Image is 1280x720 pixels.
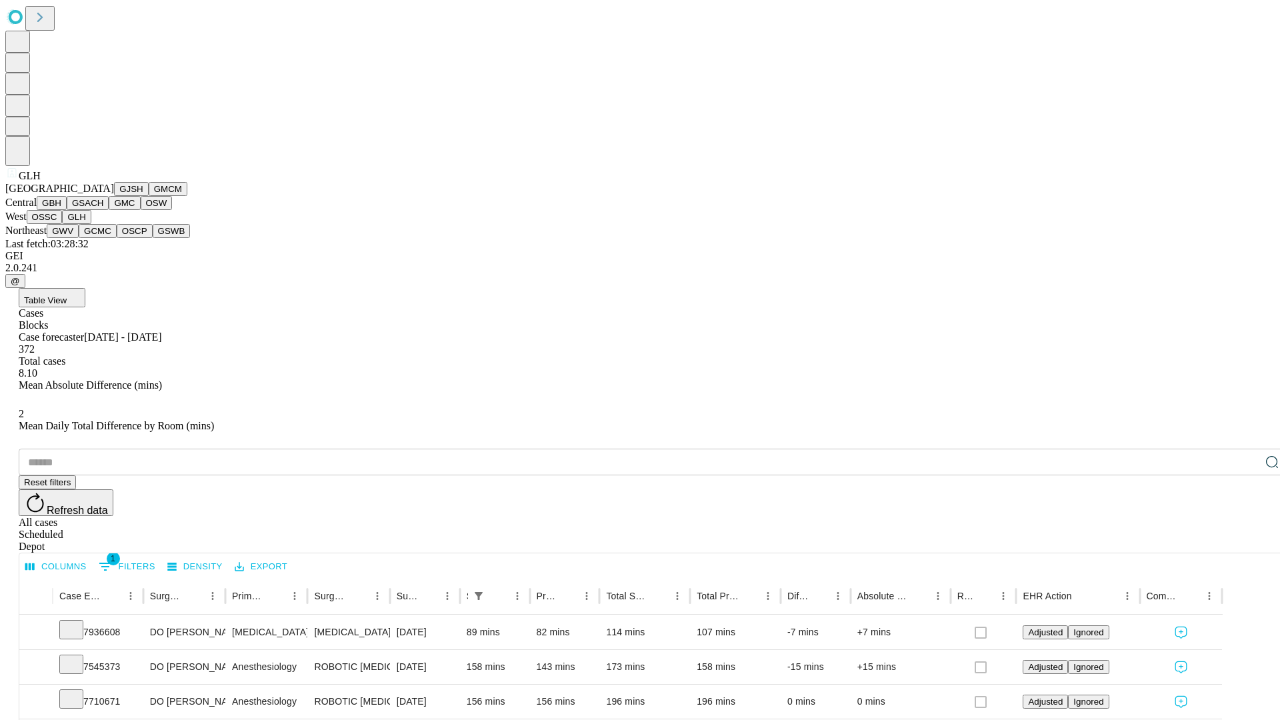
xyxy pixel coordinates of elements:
[22,557,90,577] button: Select columns
[1073,697,1103,707] span: Ignored
[787,685,844,719] div: 0 mins
[47,505,108,516] span: Refresh data
[232,650,301,684] div: Anesthesiology
[349,587,368,605] button: Sort
[537,591,558,601] div: Predicted In Room Duration
[559,587,577,605] button: Sort
[697,591,739,601] div: Total Predicted Duration
[649,587,668,605] button: Sort
[419,587,438,605] button: Sort
[149,182,187,196] button: GMCM
[62,210,91,224] button: GLH
[467,591,468,601] div: Scheduled In Room Duration
[1073,662,1103,672] span: Ignored
[857,650,944,684] div: +15 mins
[537,615,593,649] div: 82 mins
[1023,660,1068,674] button: Adjusted
[1028,662,1063,672] span: Adjusted
[994,587,1013,605] button: Menu
[467,615,523,649] div: 89 mins
[467,685,523,719] div: 156 mins
[787,591,809,601] div: Difference
[314,685,383,719] div: ROBOTIC [MEDICAL_DATA] KNEE TOTAL
[1068,660,1109,674] button: Ignored
[697,615,774,649] div: 107 mins
[697,685,774,719] div: 196 mins
[397,591,418,601] div: Surgery Date
[1118,587,1137,605] button: Menu
[114,182,149,196] button: GJSH
[19,420,214,431] span: Mean Daily Total Difference by Room (mins)
[975,587,994,605] button: Sort
[109,196,140,210] button: GMC
[5,183,114,194] span: [GEOGRAPHIC_DATA]
[59,615,137,649] div: 7936608
[577,587,596,605] button: Menu
[697,650,774,684] div: 158 mins
[232,685,301,719] div: Anesthesiology
[910,587,929,605] button: Sort
[469,587,488,605] div: 1 active filter
[150,591,183,601] div: Surgeon Name
[957,591,975,601] div: Resolved in EHR
[24,477,71,487] span: Reset filters
[47,224,79,238] button: GWV
[19,331,84,343] span: Case forecaster
[1068,625,1109,639] button: Ignored
[1073,627,1103,637] span: Ignored
[19,475,76,489] button: Reset filters
[231,557,291,577] button: Export
[397,685,453,719] div: [DATE]
[857,591,909,601] div: Absolute Difference
[67,196,109,210] button: GSACH
[314,650,383,684] div: ROBOTIC [MEDICAL_DATA] KNEE TOTAL
[5,197,37,208] span: Central
[829,587,847,605] button: Menu
[27,210,63,224] button: OSSC
[469,587,488,605] button: Show filters
[606,650,683,684] div: 173 mins
[1068,695,1109,709] button: Ignored
[1073,587,1092,605] button: Sort
[19,288,85,307] button: Table View
[314,591,347,601] div: Surgery Name
[26,621,46,645] button: Expand
[857,615,944,649] div: +7 mins
[1181,587,1200,605] button: Sort
[164,557,226,577] button: Density
[141,196,173,210] button: OSW
[185,587,203,605] button: Sort
[153,224,191,238] button: GSWB
[787,615,844,649] div: -7 mins
[314,615,383,649] div: [MEDICAL_DATA]
[5,225,47,236] span: Northeast
[606,591,648,601] div: Total Scheduled Duration
[929,587,947,605] button: Menu
[489,587,508,605] button: Sort
[857,685,944,719] div: 0 mins
[1023,695,1068,709] button: Adjusted
[150,650,219,684] div: DO [PERSON_NAME] [PERSON_NAME] Do
[508,587,527,605] button: Menu
[84,331,161,343] span: [DATE] - [DATE]
[467,650,523,684] div: 158 mins
[438,587,457,605] button: Menu
[5,262,1275,274] div: 2.0.241
[19,367,37,379] span: 8.10
[232,591,265,601] div: Primary Service
[1200,587,1219,605] button: Menu
[5,274,25,288] button: @
[26,691,46,714] button: Expand
[103,587,121,605] button: Sort
[606,685,683,719] div: 196 mins
[668,587,687,605] button: Menu
[5,238,89,249] span: Last fetch: 03:28:32
[117,224,153,238] button: OSCP
[1023,625,1068,639] button: Adjusted
[79,224,117,238] button: GCMC
[537,685,593,719] div: 156 mins
[59,591,101,601] div: Case Epic Id
[397,650,453,684] div: [DATE]
[397,615,453,649] div: [DATE]
[150,685,219,719] div: DO [PERSON_NAME] [PERSON_NAME] Do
